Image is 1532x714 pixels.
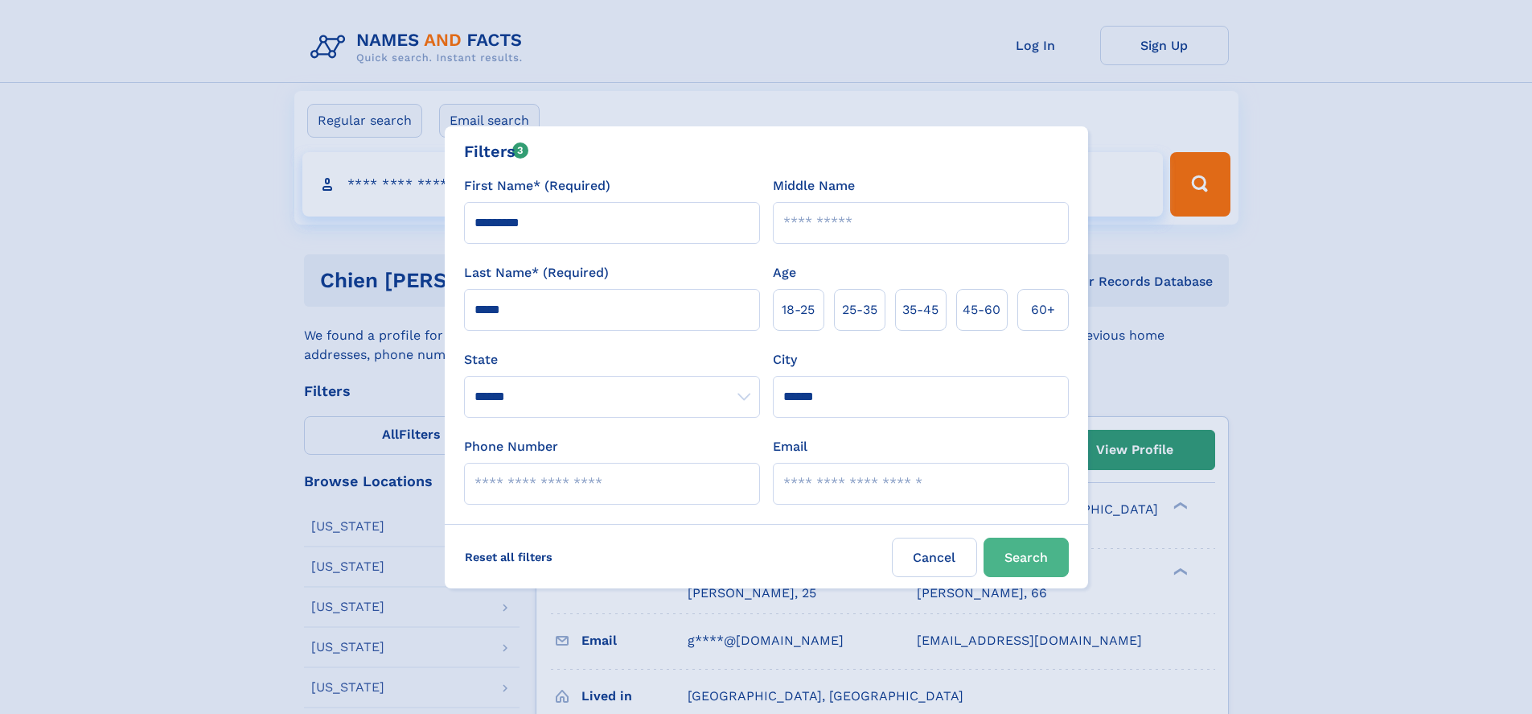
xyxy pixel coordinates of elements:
[773,350,797,369] label: City
[454,538,563,576] label: Reset all filters
[464,176,610,196] label: First Name* (Required)
[892,538,977,577] label: Cancel
[773,263,796,283] label: Age
[464,263,609,283] label: Last Name* (Required)
[782,300,815,320] span: 18‑25
[464,139,529,163] div: Filters
[963,300,1000,320] span: 45‑60
[984,538,1069,577] button: Search
[464,437,558,456] label: Phone Number
[464,350,760,369] label: State
[1031,300,1055,320] span: 60+
[773,437,807,456] label: Email
[773,176,855,196] label: Middle Name
[902,300,939,320] span: 35‑45
[842,300,877,320] span: 25‑35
